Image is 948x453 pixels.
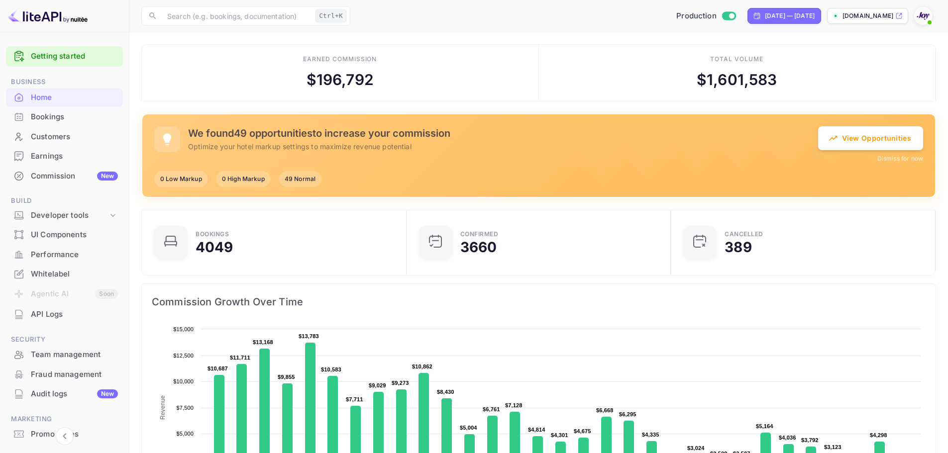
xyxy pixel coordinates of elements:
[346,396,363,402] text: $7,711
[31,369,118,380] div: Fraud management
[6,167,123,186] div: CommissionNew
[551,432,568,438] text: $4,301
[173,353,194,359] text: $12,500
[6,88,123,107] div: Home
[31,269,118,280] div: Whitelabel
[6,384,123,404] div: Audit logsNew
[697,69,777,91] div: $ 1,601,583
[392,380,409,386] text: $9,273
[824,444,842,450] text: $3,123
[196,231,229,237] div: Bookings
[6,107,123,126] a: Bookings
[710,55,763,64] div: Total volume
[173,378,194,384] text: $10,000
[870,432,887,438] text: $4,298
[253,339,273,345] text: $13,168
[369,382,386,388] text: $9,029
[56,427,74,445] button: Collapse navigation
[208,365,228,371] text: $10,687
[176,405,194,411] text: $7,500
[6,345,123,363] a: Team management
[6,425,123,443] a: Promo codes
[31,210,108,221] div: Developer tools
[6,305,123,324] div: API Logs
[6,127,123,147] div: Customers
[6,46,123,67] div: Getting started
[152,294,926,310] span: Commission Growth Over Time
[6,207,123,224] div: Developer tools
[642,432,659,438] text: $4,335
[196,240,233,254] div: 4049
[230,355,250,361] text: $11,711
[460,425,477,431] text: $5,004
[6,414,123,425] span: Marketing
[216,175,271,183] span: 0 High Markup
[279,175,321,183] span: 49 Normal
[6,77,123,88] span: Business
[818,126,923,150] button: View Opportunities
[779,435,796,441] text: $4,036
[437,389,454,395] text: $8,430
[877,154,923,163] button: Dismiss for now
[6,365,123,384] div: Fraud management
[307,69,374,91] div: $ 196,792
[6,345,123,364] div: Team management
[6,147,123,165] a: Earnings
[672,10,739,22] div: Switch to Sandbox mode
[299,333,319,339] text: $13,783
[173,326,194,332] text: $15,000
[31,349,118,361] div: Team management
[188,141,818,152] p: Optimize your hotel markup settings to maximize revenue potential
[801,437,819,443] text: $3,792
[278,374,295,380] text: $9,855
[596,407,614,413] text: $6,668
[31,131,118,143] div: Customers
[6,225,123,245] div: UI Components
[31,249,118,261] div: Performance
[687,445,705,451] text: $3,024
[31,111,118,123] div: Bookings
[6,107,123,127] div: Bookings
[31,151,118,162] div: Earnings
[6,225,123,244] a: UI Components
[31,92,118,103] div: Home
[6,147,123,166] div: Earnings
[6,167,123,185] a: CommissionNew
[316,9,346,22] div: Ctrl+K
[31,171,118,182] div: Commission
[6,265,123,284] div: Whitelabel
[6,334,123,345] span: Security
[619,411,636,417] text: $6,295
[97,389,118,398] div: New
[6,245,123,264] a: Performance
[528,427,545,433] text: $4,814
[460,231,499,237] div: Confirmed
[31,309,118,320] div: API Logs
[321,366,341,372] text: $10,583
[31,51,118,62] a: Getting started
[31,388,118,400] div: Audit logs
[188,127,818,139] h5: We found 49 opportunities to increase your commission
[161,6,312,26] input: Search (e.g. bookings, documentation)
[756,423,773,429] text: $5,164
[6,365,123,383] a: Fraud management
[6,127,123,146] a: Customers
[6,384,123,403] a: Audit logsNew
[915,8,931,24] img: With Joy
[97,172,118,181] div: New
[6,265,123,283] a: Whitelabel
[6,245,123,265] div: Performance
[843,11,893,20] p: [DOMAIN_NAME]
[8,8,88,24] img: LiteAPI logo
[725,231,763,237] div: CANCELLED
[303,55,377,64] div: Earned commission
[154,175,208,183] span: 0 Low Markup
[176,431,194,437] text: $5,000
[483,406,500,412] text: $6,761
[765,11,815,20] div: [DATE] — [DATE]
[505,402,523,408] text: $7,128
[412,363,432,369] text: $10,862
[725,240,751,254] div: 389
[6,305,123,323] a: API Logs
[460,240,497,254] div: 3660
